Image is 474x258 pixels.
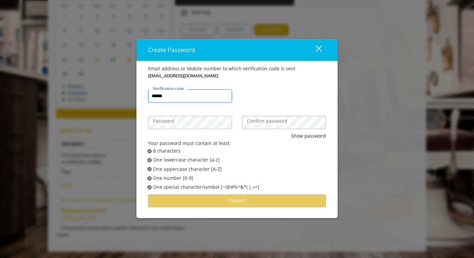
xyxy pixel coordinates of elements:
[153,165,222,173] span: One uppercase character [A-Z]
[148,116,232,129] input: Password
[153,174,193,182] span: One number [0-9]
[148,46,195,54] span: Create Password
[150,117,178,125] label: Password
[308,45,321,55] div: close dialog
[244,117,291,125] label: Confirm password
[148,166,151,172] span: ✔
[153,157,220,164] span: One lowercase character [a-z]
[148,185,151,190] span: ✔
[153,147,181,155] span: 8 characters
[148,148,151,154] span: ✔
[148,65,326,72] div: Email address or Mobile number to which verification code is sent
[148,176,151,181] span: ✔
[148,158,151,163] span: ✔
[150,85,187,92] label: Verification code
[303,43,326,57] button: close dialog
[148,194,326,207] button: Submit
[291,132,326,140] button: Show password
[242,116,326,129] input: Confirm password
[148,89,232,102] input: Verification code
[148,73,218,80] b: [EMAIL_ADDRESS][DOMAIN_NAME]
[153,184,259,191] span: One special character/symbol [~!@#%^&*( )_+=]
[148,140,326,147] div: Your password must contain at least:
